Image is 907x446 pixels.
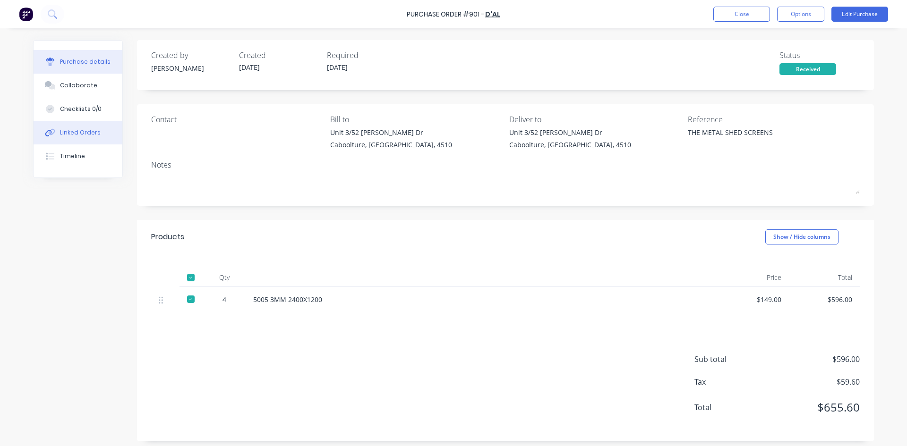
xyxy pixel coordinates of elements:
[330,127,452,137] div: Unit 3/52 [PERSON_NAME] Dr
[718,268,789,287] div: Price
[34,97,122,121] button: Checklists 0/0
[327,50,407,61] div: Required
[34,74,122,97] button: Collaborate
[211,295,238,304] div: 4
[151,159,860,170] div: Notes
[694,376,765,387] span: Tax
[203,268,246,287] div: Qty
[60,105,102,113] div: Checklists 0/0
[60,152,85,160] div: Timeline
[713,7,770,22] button: Close
[34,50,122,74] button: Purchase details
[34,121,122,144] button: Linked Orders
[253,295,710,304] div: 5005 3MM 2400X1200
[330,140,452,150] div: Caboolture, [GEOGRAPHIC_DATA], 4510
[726,295,781,304] div: $149.00
[765,229,839,244] button: Show / Hide columns
[34,144,122,168] button: Timeline
[151,63,231,73] div: [PERSON_NAME]
[330,114,502,125] div: Bill to
[60,81,97,90] div: Collaborate
[789,268,860,287] div: Total
[694,402,765,413] span: Total
[407,9,484,19] div: Purchase Order #901 -
[239,50,319,61] div: Created
[779,50,860,61] div: Status
[60,128,101,137] div: Linked Orders
[19,7,33,21] img: Factory
[509,127,631,137] div: Unit 3/52 [PERSON_NAME] Dr
[151,231,184,243] div: Products
[831,7,888,22] button: Edit Purchase
[765,399,860,416] span: $655.60
[688,114,860,125] div: Reference
[509,114,681,125] div: Deliver to
[151,50,231,61] div: Created by
[796,295,852,304] div: $596.00
[509,140,631,150] div: Caboolture, [GEOGRAPHIC_DATA], 4510
[694,353,765,365] span: Sub total
[777,7,824,22] button: Options
[60,58,111,66] div: Purchase details
[151,114,323,125] div: Contact
[779,63,836,75] div: Received
[688,127,806,149] textarea: THE METAL SHED SCREENS
[765,376,860,387] span: $59.60
[485,9,500,19] a: D'AL
[765,353,860,365] span: $596.00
